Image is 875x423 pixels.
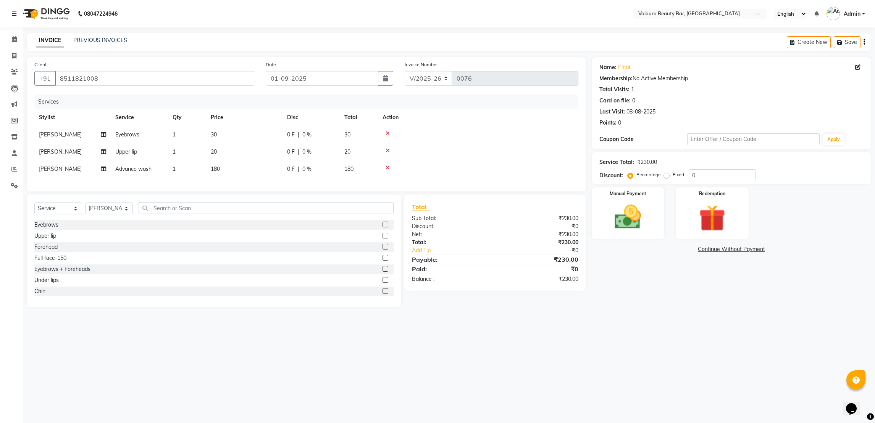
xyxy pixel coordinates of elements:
[298,148,299,156] span: |
[298,131,299,139] span: |
[173,165,176,172] span: 1
[599,75,633,83] div: Membership:
[211,131,217,138] span: 30
[36,34,64,47] a: INVOICE
[35,95,584,109] div: Services
[691,202,734,235] img: _gift.svg
[344,148,350,155] span: 20
[599,119,617,127] div: Points:
[405,61,438,68] label: Invoice Number
[283,109,340,126] th: Disc
[510,246,584,254] div: ₹0
[168,109,206,126] th: Qty
[406,246,510,254] a: Add Tip
[843,392,867,415] iframe: chat widget
[34,276,59,284] div: Under lips
[115,131,139,138] span: Eyebrows
[406,238,495,246] div: Total:
[687,133,819,145] input: Enter Offer / Coupon Code
[302,148,312,156] span: 0 %
[599,135,688,143] div: Coupon Code
[626,108,655,116] div: 08-08-2025
[266,61,276,68] label: Date
[173,148,176,155] span: 1
[115,165,152,172] span: Advance wash
[495,222,584,230] div: ₹0
[287,148,295,156] span: 0 F
[495,230,584,238] div: ₹230.00
[632,97,635,105] div: 0
[599,86,630,94] div: Total Visits:
[412,203,429,211] span: Total
[73,37,127,44] a: PREVIOUS INVOICES
[302,165,312,173] span: 0 %
[599,108,625,116] div: Last Visit:
[344,131,350,138] span: 30
[618,119,621,127] div: 0
[495,255,584,264] div: ₹230.00
[495,275,584,283] div: ₹230.00
[340,109,378,126] th: Total
[34,109,111,126] th: Stylist
[34,71,56,86] button: +91
[34,287,45,295] div: Chin
[673,171,684,178] label: Fixed
[599,172,623,180] div: Discount:
[636,171,661,178] label: Percentage
[495,238,584,246] div: ₹230.00
[593,245,870,253] a: Continue Without Payment
[34,221,58,229] div: Eyebrows
[495,264,584,274] div: ₹0
[406,214,495,222] div: Sub Total:
[34,254,66,262] div: Full face-150
[699,190,725,197] label: Redemption
[406,264,495,274] div: Paid:
[378,109,578,126] th: Action
[406,222,495,230] div: Discount:
[39,131,82,138] span: [PERSON_NAME]
[406,230,495,238] div: Net:
[599,75,864,83] div: No Active Membership
[19,3,72,24] img: logo
[287,165,295,173] span: 0 F
[84,3,118,24] b: 08047224946
[34,61,47,68] label: Client
[637,158,657,166] div: ₹230.00
[115,148,137,155] span: Upper lip
[34,265,90,273] div: Eyebrows + Foreheads
[618,63,630,71] a: Pinal
[39,165,82,172] span: [PERSON_NAME]
[39,148,82,155] span: [PERSON_NAME]
[599,63,617,71] div: Name:
[139,202,394,214] input: Search or Scan
[406,275,495,283] div: Balance :
[111,109,168,126] th: Service
[631,86,634,94] div: 1
[206,109,283,126] th: Price
[495,214,584,222] div: ₹230.00
[302,131,312,139] span: 0 %
[211,148,217,155] span: 20
[823,134,844,145] button: Apply
[173,131,176,138] span: 1
[55,71,254,86] input: Search by Name/Mobile/Email/Code
[834,36,860,48] button: Save
[34,243,58,251] div: Forehead
[599,158,634,166] div: Service Total:
[844,10,860,18] span: Admin
[211,165,220,172] span: 180
[34,232,56,240] div: Upper lip
[599,97,631,105] div: Card on file:
[610,190,646,197] label: Manual Payment
[787,36,831,48] button: Create New
[827,7,840,20] img: Admin
[606,202,649,232] img: _cash.svg
[344,165,354,172] span: 180
[287,131,295,139] span: 0 F
[406,255,495,264] div: Payable:
[298,165,299,173] span: |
